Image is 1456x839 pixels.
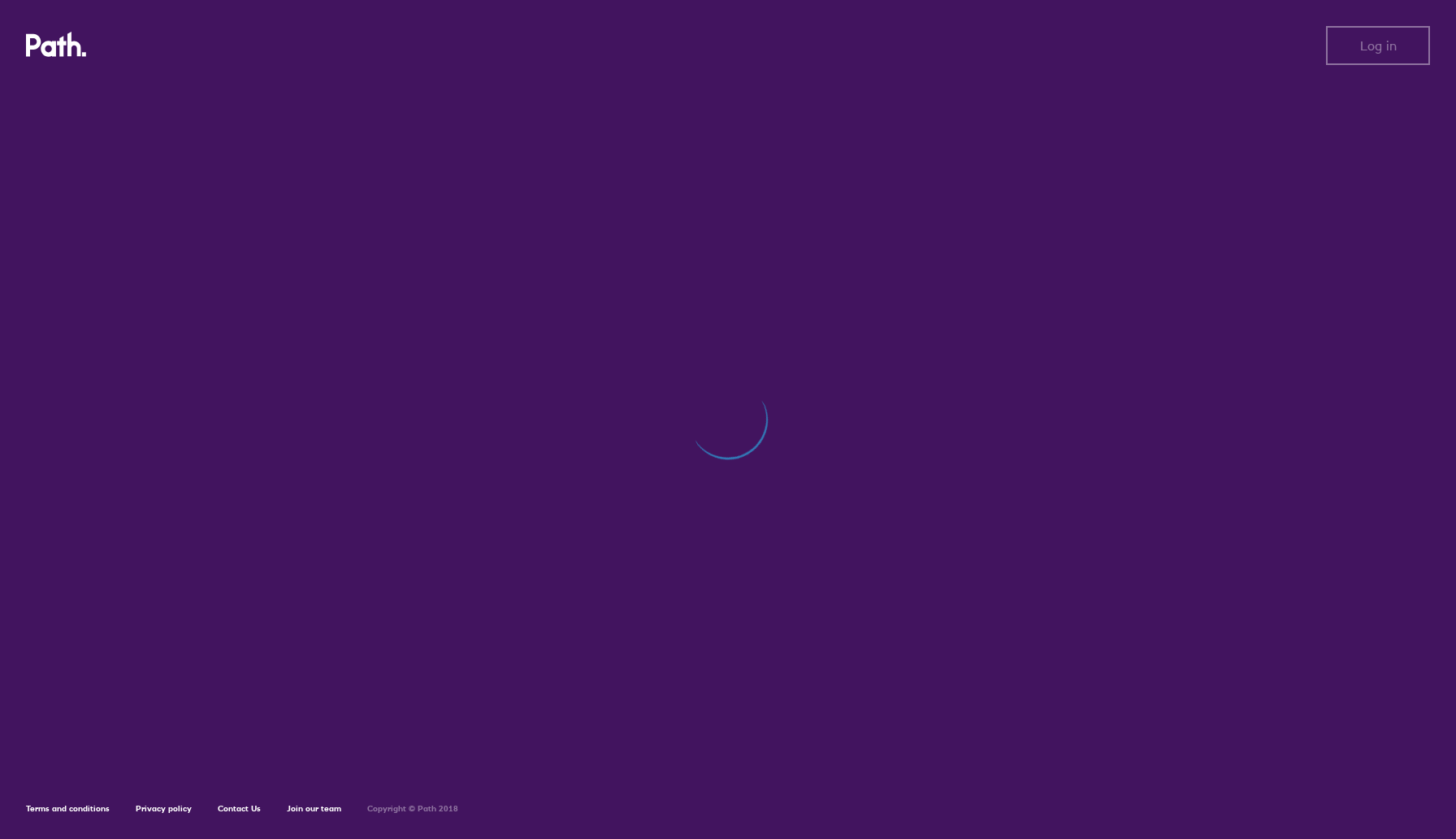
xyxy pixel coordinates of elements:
[218,803,261,814] a: Contact Us
[367,804,458,814] h6: Copyright © Path 2018
[136,803,192,814] a: Privacy policy
[1326,26,1430,65] button: Log in
[1360,38,1397,53] span: Log in
[287,803,341,814] a: Join our team
[26,803,110,814] a: Terms and conditions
